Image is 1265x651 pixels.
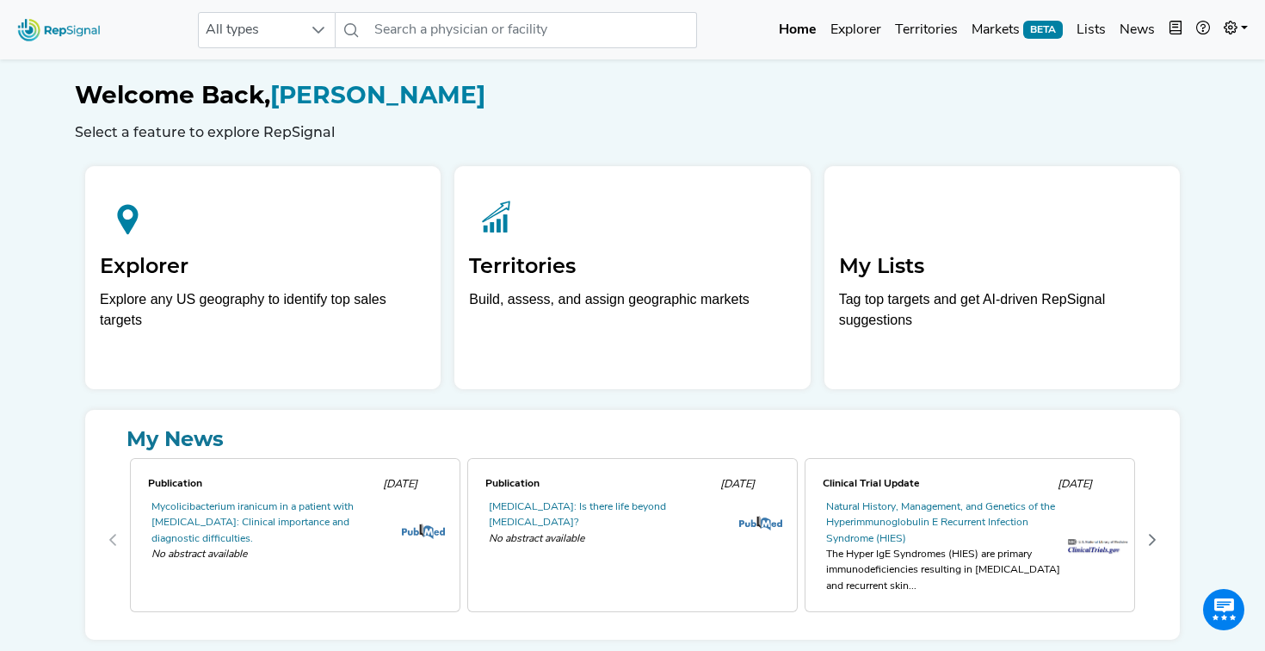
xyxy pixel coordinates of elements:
[75,81,1190,110] h1: [PERSON_NAME]
[151,547,387,562] span: No abstract available
[839,254,1165,279] h2: My Lists
[824,166,1180,389] a: My ListsTag top targets and get AI-driven RepSignal suggestions
[489,531,725,547] span: No abstract available
[1070,13,1113,47] a: Lists
[826,502,1055,544] a: Natural History, Management, and Genetics of the Hyperimmunoglobulin E Recurrent Infection Syndro...
[824,13,888,47] a: Explorer
[454,166,810,389] a: TerritoriesBuild, assess, and assign geographic markets
[1113,13,1162,47] a: News
[839,289,1165,340] p: Tag top targets and get AI-driven RepSignal suggestions
[148,479,202,489] span: Publication
[823,479,920,489] span: Clinical Trial Update
[85,166,441,389] a: ExplorerExplore any US geography to identify top sales targets
[75,124,1190,140] h6: Select a feature to explore RepSignal
[464,455,801,626] div: 1
[151,502,354,544] a: Mycolicibacterium iranicum in a patient with [MEDICAL_DATA]: Clinical importance and diagnostic d...
[383,479,417,490] span: [DATE]
[100,289,426,331] div: Explore any US geography to identify top sales targets
[1068,539,1128,555] img: trials_logo.af2b3be5.png
[801,455,1138,626] div: 2
[1162,13,1189,47] button: Intel Book
[485,479,540,489] span: Publication
[402,524,445,539] img: pubmed_logo.fab3c44c.png
[199,13,302,47] span: All types
[826,547,1062,594] div: The Hyper IgE Syndromes (HIES) are primary immunodeficiencies resulting in [MEDICAL_DATA] and rec...
[489,502,666,528] a: [MEDICAL_DATA]: Is there life beyond [MEDICAL_DATA]?
[75,80,270,109] span: Welcome Back,
[965,13,1070,47] a: MarketsBETA
[1023,21,1063,38] span: BETA
[367,12,696,48] input: Search a physician or facility
[888,13,965,47] a: Territories
[1138,526,1166,554] button: Next Page
[739,516,782,531] img: pubmed_logo.fab3c44c.png
[772,13,824,47] a: Home
[99,424,1166,455] a: My News
[720,479,755,490] span: [DATE]
[100,254,426,279] h2: Explorer
[469,289,795,340] p: Build, assess, and assign geographic markets
[469,254,795,279] h2: Territories
[1058,479,1092,490] span: [DATE]
[126,455,464,626] div: 0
